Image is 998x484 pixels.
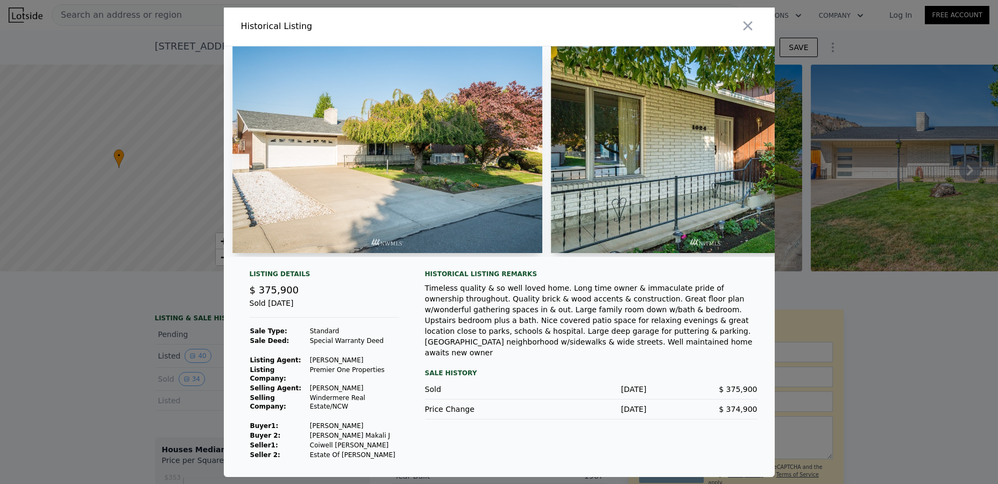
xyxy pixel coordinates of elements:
td: Standard [309,326,399,336]
img: Property Img [232,46,542,253]
div: Price Change [425,404,536,415]
td: Estate Of [PERSON_NAME] [309,450,399,460]
strong: Buyer 1 : [250,422,279,430]
td: [PERSON_NAME] [309,421,399,431]
div: Sold [DATE] [250,298,399,318]
strong: Buyer 2: [250,432,281,439]
div: Timeless quality & so well loved home. Long time owner & immaculate pride of ownership throughout... [425,283,758,358]
strong: Listing Agent: [250,356,301,364]
div: Listing Details [250,270,399,283]
td: Premier One Properties [309,365,399,383]
td: Special Warranty Deed [309,336,399,346]
span: $ 374,900 [719,405,757,413]
td: [PERSON_NAME] Makali J [309,431,399,440]
span: $ 375,900 [250,284,299,296]
strong: Seller 2: [250,451,280,459]
strong: Sale Deed: [250,337,289,345]
strong: Listing Company: [250,366,286,382]
div: Historical Listing [241,20,495,33]
strong: Selling Agent: [250,384,302,392]
img: Property Img [551,46,861,253]
strong: Sale Type: [250,327,287,335]
td: [PERSON_NAME] [309,383,399,393]
div: [DATE] [536,384,647,395]
div: Sold [425,384,536,395]
td: Coiwell [PERSON_NAME] [309,440,399,450]
td: [PERSON_NAME] [309,355,399,365]
div: Sale History [425,367,758,380]
span: $ 375,900 [719,385,757,394]
strong: Selling Company: [250,394,286,410]
div: Historical Listing remarks [425,270,758,278]
div: [DATE] [536,404,647,415]
td: Windermere Real Estate/NCW [309,393,399,411]
strong: Seller 1 : [250,441,278,449]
